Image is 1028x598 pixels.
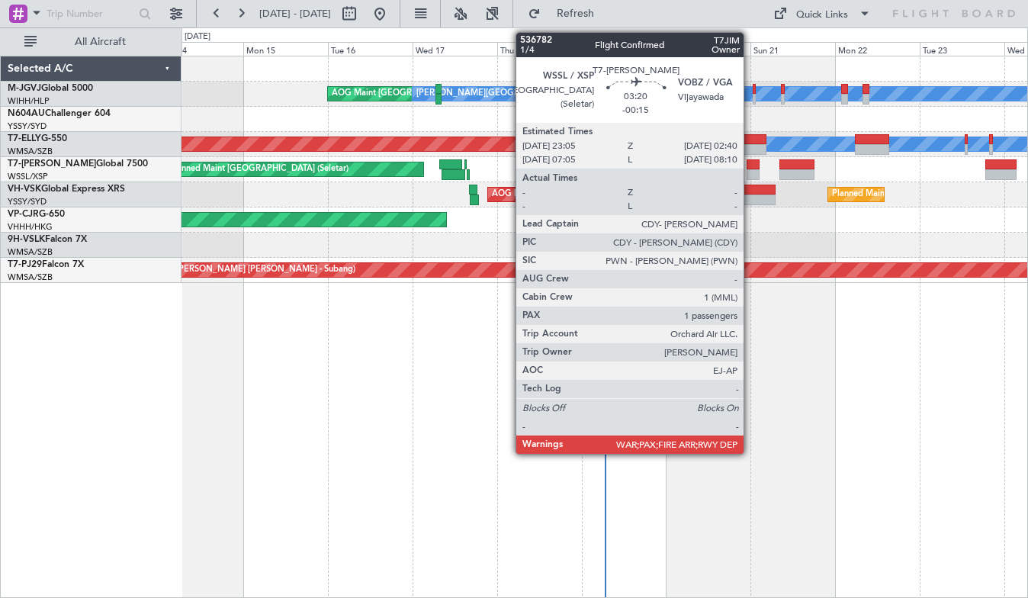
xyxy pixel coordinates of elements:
div: Sun 14 [159,42,243,56]
a: N604AUChallenger 604 [8,109,111,118]
span: N604AU [8,109,45,118]
span: T7-[PERSON_NAME] [8,159,96,169]
div: Mon 15 [243,42,328,56]
div: Sat 20 [667,42,751,56]
input: Trip Number [47,2,134,25]
div: Planned Maint Sydney ([PERSON_NAME] Intl) [832,183,1009,206]
a: YSSY/SYD [8,121,47,132]
span: [DATE] - [DATE] [259,7,331,21]
span: T7-PJ29 [8,260,42,269]
a: WMSA/SZB [8,246,53,258]
span: 9H-VSLK [8,235,45,244]
div: Thu 18 [497,42,582,56]
a: T7-ELLYG-550 [8,134,67,143]
a: WSSL/XSP [8,171,48,182]
div: Tue 23 [920,42,1004,56]
div: Mon 22 [835,42,920,56]
a: T7-[PERSON_NAME]Global 7500 [8,159,148,169]
div: AOG Maint [US_STATE][GEOGRAPHIC_DATA] ([US_STATE] City Intl) [492,183,753,206]
span: VP-CJR [8,210,39,219]
a: VH-VSKGlobal Express XRS [8,185,125,194]
span: VH-VSK [8,185,41,194]
a: 9H-VSLKFalcon 7X [8,235,87,244]
a: WMSA/SZB [8,272,53,283]
div: Sun 21 [750,42,835,56]
a: VP-CJRG-650 [8,210,65,219]
div: [PERSON_NAME][GEOGRAPHIC_DATA] ([PERSON_NAME] Intl) [416,82,664,105]
span: Refresh [544,8,608,19]
div: Wed 17 [413,42,497,56]
a: YSSY/SYD [8,196,47,207]
a: WMSA/SZB [8,146,53,157]
span: T7-ELLY [8,134,41,143]
span: All Aircraft [40,37,161,47]
a: T7-PJ29Falcon 7X [8,260,84,269]
span: M-JGVJ [8,84,41,93]
div: Quick Links [796,8,848,23]
button: Refresh [521,2,612,26]
a: WIHH/HLP [8,95,50,107]
button: All Aircraft [17,30,165,54]
a: VHHH/HKG [8,221,53,233]
div: [DATE] [185,31,210,43]
a: M-JGVJGlobal 5000 [8,84,93,93]
div: Fri 19 [582,42,667,56]
div: Planned Maint [GEOGRAPHIC_DATA] (Seletar) [169,158,349,181]
div: AOG Maint [GEOGRAPHIC_DATA] (Halim Intl) [332,82,510,105]
button: Quick Links [766,2,879,26]
div: Tue 16 [328,42,413,56]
